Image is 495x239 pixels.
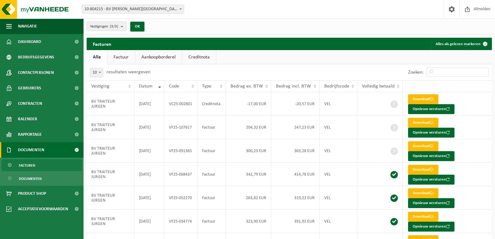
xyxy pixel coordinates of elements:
span: Navigatie [18,19,37,34]
td: [DATE] [134,139,164,163]
span: Bedrijfscode [324,84,349,89]
td: 263,82 EUR [226,186,271,210]
span: Rapportage [18,127,42,142]
button: Vestigingen(3/3) [87,22,127,31]
a: Documenten [2,173,82,184]
td: VEL [320,210,358,233]
button: Opnieuw versturen [408,128,454,138]
span: Product Shop [18,186,46,201]
td: BV TRAITEUR JURGEN [87,186,134,210]
td: Creditnota [197,92,226,116]
td: Factuur [197,186,226,210]
span: Dashboard [18,34,41,49]
td: VEL [320,116,358,139]
td: Factuur [197,163,226,186]
td: BV TRAITEUR JURGEN [87,116,134,139]
button: Opnieuw versturen [408,175,454,185]
td: 204,32 EUR [226,116,271,139]
a: Download [408,188,438,198]
span: Gebruikers [18,80,41,96]
td: 323,90 EUR [226,210,271,233]
td: 414,78 EUR [271,163,319,186]
span: Facturen [19,160,35,171]
button: OK [130,22,144,32]
span: Documenten [19,173,42,185]
button: Opnieuw versturen [408,104,454,114]
button: Opnieuw versturen [408,151,454,161]
td: VEL [320,163,358,186]
span: Bedrag ex. BTW [230,84,263,89]
span: 10-804215 - BV TRAITEUR JURGEN - KLUISBERGEN [82,5,184,14]
td: VEL [320,139,358,163]
td: Factuur [197,116,226,139]
td: VF25-091365 [164,139,197,163]
span: Bedrag incl. BTW [276,84,311,89]
span: Contactpersonen [18,65,54,80]
span: Contracten [18,96,42,111]
a: Alle [87,50,107,64]
td: [DATE] [134,210,164,233]
td: [DATE] [134,163,164,186]
span: 10 [90,68,103,77]
td: [DATE] [134,116,164,139]
td: Factuur [197,139,226,163]
td: 319,22 EUR [271,186,319,210]
td: VEL [320,92,358,116]
a: Download [408,212,438,222]
a: Download [408,94,438,104]
td: VF25-052270 [164,186,197,210]
td: Factuur [197,210,226,233]
td: BV TRAITEUR JURGEN [87,139,134,163]
button: Opnieuw versturen [408,222,454,232]
span: Datum [139,84,153,89]
td: BV TRAITEUR JURGEN [87,92,134,116]
td: BV TRAITEUR JURGEN [87,163,134,186]
td: VEL [320,186,358,210]
button: Alles als gelezen markeren [431,38,491,50]
a: Download [408,165,438,175]
td: VF25-034774 [164,210,197,233]
span: Volledig betaald [362,84,394,89]
td: VF25-107617 [164,116,197,139]
td: 342,79 EUR [226,163,271,186]
span: Code [169,84,179,89]
a: Download [408,118,438,128]
a: Creditnota [182,50,216,64]
td: 247,23 EUR [271,116,319,139]
td: 300,23 EUR [226,139,271,163]
span: Acceptatievoorwaarden [18,201,68,217]
label: Zoeken: [408,70,424,75]
h2: Facturen [87,38,118,50]
a: Aankoopborderel [135,50,182,64]
span: Vestiging [91,84,110,89]
td: [DATE] [134,186,164,210]
a: Download [408,141,438,151]
td: 391,92 EUR [271,210,319,233]
span: Bedrijfsgegevens [18,49,54,65]
button: Opnieuw versturen [408,198,454,208]
span: Vestigingen [90,22,118,31]
td: VC25-002801 [164,92,197,116]
span: Type [202,84,211,89]
label: resultaten weergeven [106,70,150,75]
td: VF25-068437 [164,163,197,186]
a: Factuur [107,50,135,64]
span: Kalender [18,111,37,127]
count: (3/3) [110,24,118,28]
td: 363,28 EUR [271,139,319,163]
td: -17,00 EUR [226,92,271,116]
td: BV TRAITEUR JURGEN [87,210,134,233]
span: Documenten [18,142,44,158]
td: -20,57 EUR [271,92,319,116]
td: [DATE] [134,92,164,116]
a: Facturen [2,159,82,171]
